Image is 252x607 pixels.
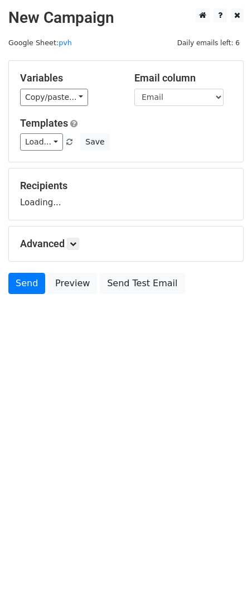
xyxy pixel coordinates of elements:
a: pvh [59,38,72,47]
small: Google Sheet: [8,38,72,47]
button: Save [80,133,109,151]
a: Send Test Email [100,273,185,294]
h2: New Campaign [8,8,244,27]
a: Copy/paste... [20,89,88,106]
a: Daily emails left: 6 [173,38,244,47]
div: Loading... [20,180,232,209]
a: Load... [20,133,63,151]
a: Preview [48,273,97,294]
h5: Recipients [20,180,232,192]
span: Daily emails left: 6 [173,37,244,49]
a: Templates [20,117,68,129]
h5: Variables [20,72,118,84]
h5: Email column [134,72,232,84]
a: Send [8,273,45,294]
h5: Advanced [20,238,232,250]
